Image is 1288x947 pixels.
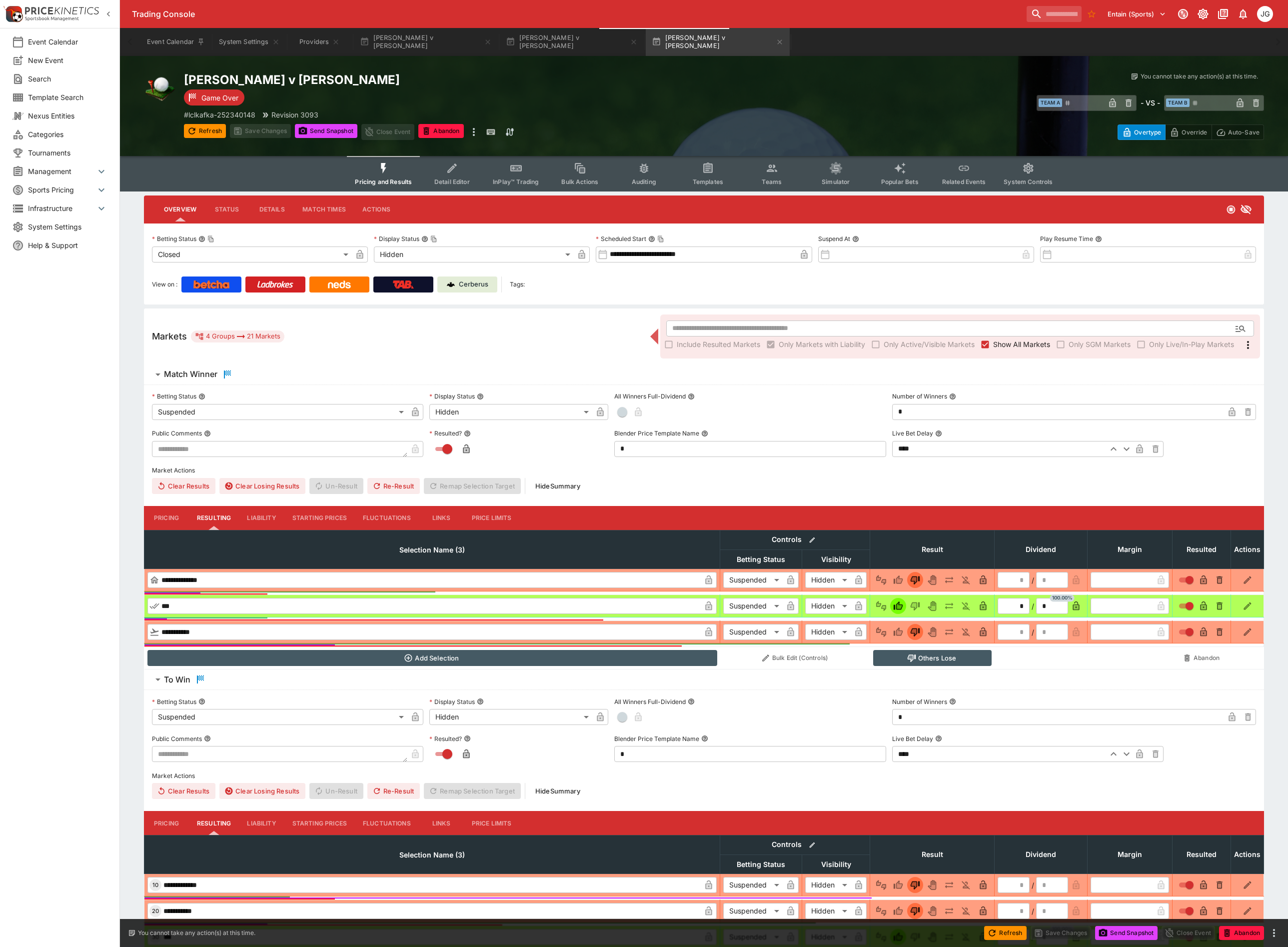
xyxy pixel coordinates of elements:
button: HideSummary [529,478,586,494]
div: Suspended [723,903,783,919]
button: Match Times [294,197,354,221]
div: / [1032,906,1034,916]
th: Margin [1088,530,1173,568]
button: Abandon [1176,650,1228,666]
div: Hidden [805,572,851,588]
p: Copy To Clipboard [184,109,255,120]
span: Categories [28,129,107,139]
button: Toggle light/dark mode [1194,5,1212,23]
p: Overtype [1134,127,1161,137]
button: [PERSON_NAME] v [PERSON_NAME] [500,28,644,56]
button: Select Tenant [1102,6,1172,22]
label: View on : [152,276,177,292]
span: Betting Status [726,858,796,870]
p: Resulted? [429,429,462,437]
button: Clear Results [152,783,215,799]
button: Betting StatusCopy To Clipboard [198,235,205,242]
button: Public Comments [204,430,211,437]
div: Suspended [723,624,783,640]
button: Lose [907,572,923,588]
button: Liability [239,506,284,530]
span: Infrastructure [28,203,95,213]
th: Controls [720,835,870,855]
button: Fluctuations [355,811,419,835]
div: Suspended [152,709,407,725]
div: / [1032,575,1034,585]
span: Related Events [942,178,986,185]
button: Display StatusCopy To Clipboard [421,235,428,242]
span: System Controls [1004,178,1053,185]
span: Team B [1166,98,1190,107]
button: Re-Result [367,783,420,799]
img: Betcha [193,280,229,288]
button: more [468,124,480,140]
button: Win [890,877,906,893]
button: Number of Winners [949,698,956,705]
div: Suspended [152,404,407,420]
th: Margin [1088,835,1173,874]
button: Void [924,572,940,588]
button: Actions [354,197,399,221]
button: Fluctuations [355,506,419,530]
span: Selection Name (3) [388,544,476,556]
p: All Winners Full-Dividend [614,697,686,706]
button: Copy To Clipboard [207,235,214,242]
button: Price Limits [464,811,520,835]
div: Hidden [429,404,592,420]
div: Trading Console [132,9,1023,19]
span: Nexus Entities [28,110,107,121]
button: Blender Price Template Name [701,735,708,742]
th: Actions [1231,530,1264,568]
p: Public Comments [152,429,202,437]
p: Auto-Save [1228,127,1260,137]
button: Void [924,624,940,640]
span: System Settings [28,221,107,232]
button: All Winners Full-Dividend [688,393,695,400]
button: Eliminated In Play [958,903,974,919]
button: Pricing [144,811,189,835]
span: Templates [693,178,723,185]
button: Win [890,572,906,588]
button: more [1268,927,1280,939]
div: Suspended [723,877,783,893]
div: 4 Groups 21 Markets [195,330,280,342]
button: Liability [239,811,284,835]
button: Lose [907,624,923,640]
span: Help & Support [28,240,107,250]
button: Clear Losing Results [219,783,305,799]
span: Visibility [810,858,862,870]
button: Eliminated In Play [958,624,974,640]
p: Blender Price Template Name [614,429,699,437]
span: Search [28,73,107,84]
button: Display Status [477,393,484,400]
svg: Hidden [1240,203,1252,215]
span: Team A [1039,98,1062,107]
span: Pricing and Results [355,178,412,185]
button: Eliminated In Play [958,598,974,614]
span: Un-Result [309,783,363,799]
img: PriceKinetics Logo [3,4,23,24]
span: Include Resulted Markets [677,339,760,349]
button: Status [204,197,249,221]
button: Betting Status [198,698,205,705]
button: Lose [907,903,923,919]
span: Only Markets with Liability [779,339,865,349]
div: / [1032,601,1034,611]
button: Re-Result [367,478,420,494]
button: Push [941,877,957,893]
svg: Closed [1226,204,1236,214]
button: Eliminated In Play [958,877,974,893]
button: Links [419,811,464,835]
p: Public Comments [152,734,202,743]
button: Blender Price Template Name [701,430,708,437]
div: Suspended [723,572,783,588]
button: Play Resume Time [1095,235,1102,242]
button: Price Limits [464,506,520,530]
label: Tags: [510,276,525,292]
p: Betting Status [152,234,196,243]
th: Dividend [995,835,1088,874]
span: Mark an event as closed and abandoned. [1219,927,1264,937]
p: You cannot take any action(s) at this time. [1141,72,1258,81]
p: Cerberus [459,279,488,289]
